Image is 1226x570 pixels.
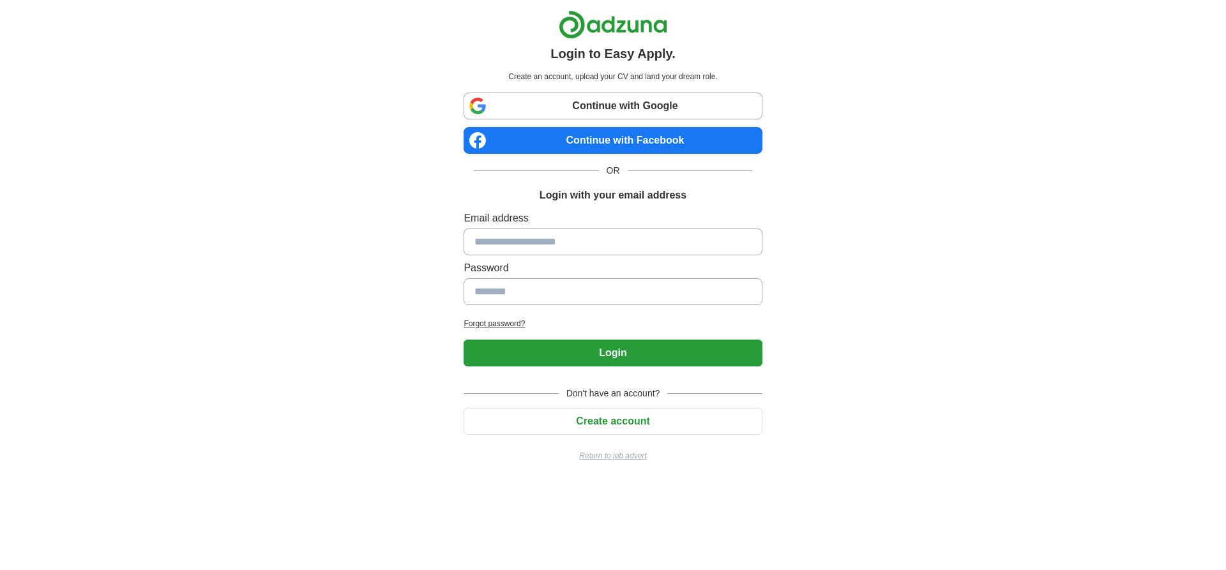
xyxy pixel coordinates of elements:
[464,450,762,461] a: Return to job advert
[464,211,762,226] label: Email address
[464,408,762,435] button: Create account
[464,416,762,426] a: Create account
[559,387,668,400] span: Don't have an account?
[550,44,676,63] h1: Login to Easy Apply.
[464,127,762,154] a: Continue with Facebook
[464,260,762,276] label: Password
[464,340,762,366] button: Login
[599,164,628,177] span: OR
[464,318,762,329] a: Forgot password?
[466,71,759,82] p: Create an account, upload your CV and land your dream role.
[559,10,667,39] img: Adzuna logo
[464,93,762,119] a: Continue with Google
[540,188,686,203] h1: Login with your email address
